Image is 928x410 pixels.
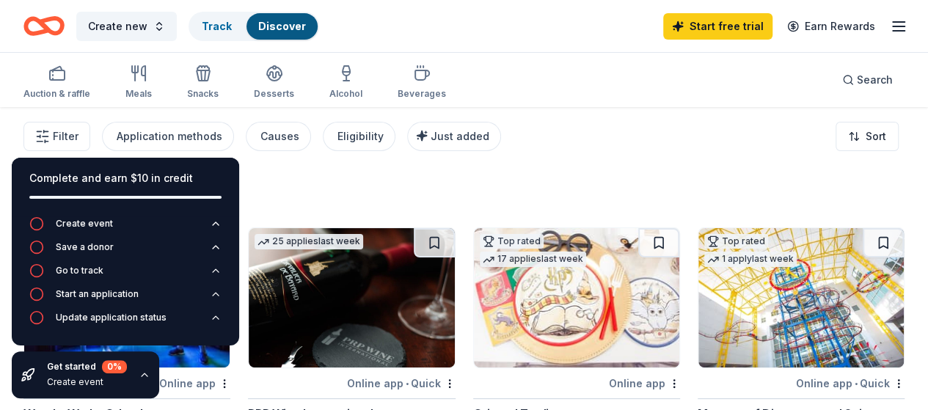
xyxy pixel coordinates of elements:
[189,12,319,41] button: TrackDiscover
[47,376,127,388] div: Create event
[88,18,147,35] span: Create new
[29,240,222,263] button: Save a donor
[347,374,456,392] div: Online app Quick
[249,228,454,367] img: Image for PRP Wine International
[29,216,222,240] button: Create event
[857,71,893,89] span: Search
[117,128,222,145] div: Application methods
[329,88,362,100] div: Alcohol
[56,312,167,323] div: Update application status
[609,374,680,392] div: Online app
[778,13,884,40] a: Earn Rewards
[29,310,222,334] button: Update application status
[337,128,384,145] div: Eligibility
[246,122,311,151] button: Causes
[480,234,544,249] div: Top rated
[254,88,294,100] div: Desserts
[53,128,78,145] span: Filter
[102,122,234,151] button: Application methods
[796,374,905,392] div: Online app Quick
[29,263,222,287] button: Go to track
[102,360,127,373] div: 0 %
[866,128,886,145] span: Sort
[474,228,679,367] img: Image for Oriental Trading
[56,288,139,300] div: Start an application
[260,128,299,145] div: Causes
[704,252,797,267] div: 1 apply last week
[329,59,362,107] button: Alcohol
[254,59,294,107] button: Desserts
[23,88,90,100] div: Auction & raffle
[29,287,222,310] button: Start an application
[202,20,232,32] a: Track
[431,130,489,142] span: Just added
[406,378,409,389] span: •
[836,122,899,151] button: Sort
[480,252,586,267] div: 17 applies last week
[56,241,114,253] div: Save a donor
[830,65,905,95] button: Search
[125,59,152,107] button: Meals
[255,234,363,249] div: 25 applies last week
[704,234,768,249] div: Top rated
[323,122,395,151] button: Eligibility
[23,9,65,43] a: Home
[258,20,306,32] a: Discover
[187,88,219,100] div: Snacks
[29,169,222,187] div: Complete and earn $10 in credit
[698,228,904,367] img: Image for Museum of Discovery and Science
[663,13,772,40] a: Start free trial
[76,12,177,41] button: Create new
[125,88,152,100] div: Meals
[47,360,127,373] div: Get started
[398,88,446,100] div: Beverages
[56,218,113,230] div: Create event
[407,122,501,151] button: Just added
[56,265,103,277] div: Go to track
[187,59,219,107] button: Snacks
[23,122,90,151] button: Filter
[398,59,446,107] button: Beverages
[23,59,90,107] button: Auction & raffle
[855,378,858,389] span: •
